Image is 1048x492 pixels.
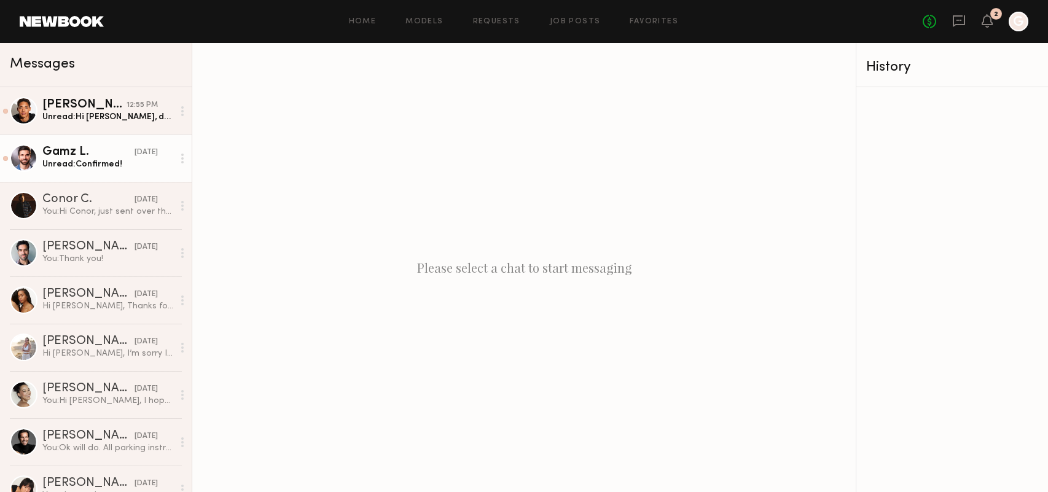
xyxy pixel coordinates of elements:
[42,206,173,217] div: You: Hi Conor, just sent over the call sheet (your call time is PM)! Let me know if you have any ...
[42,395,173,407] div: You: Hi [PERSON_NAME], I hope you’re well! I’m reaching out to see if you might be open to a shoo...
[550,18,601,26] a: Job Posts
[42,288,135,300] div: [PERSON_NAME]
[42,99,127,111] div: [PERSON_NAME]
[42,430,135,442] div: [PERSON_NAME]
[42,146,135,158] div: Gamz L.
[42,193,135,206] div: Conor C.
[42,111,173,123] div: Unread: Hi [PERSON_NAME], do I need to bring any wardrobe for [DATE]?
[42,300,173,312] div: Hi [PERSON_NAME], Thanks for reaching out! Sounds like a great opportunity; I’m available [DATE]....
[135,478,158,490] div: [DATE]
[135,241,158,253] div: [DATE]
[135,383,158,395] div: [DATE]
[135,194,158,206] div: [DATE]
[630,18,678,26] a: Favorites
[866,60,1038,74] div: History
[42,253,173,265] div: You: Thank you!
[405,18,443,26] a: Models
[192,43,856,492] div: Please select a chat to start messaging
[42,348,173,359] div: Hi [PERSON_NAME], I’m sorry I missed your message! Yes, I’m interested in working with you and av...
[135,289,158,300] div: [DATE]
[994,11,998,18] div: 2
[135,336,158,348] div: [DATE]
[10,57,75,71] span: Messages
[42,477,135,490] div: [PERSON_NAME]
[42,442,173,454] div: You: Ok will do. All parking instructions will be on the call sheet when we send next week. Thank...
[127,100,158,111] div: 12:55 PM
[42,241,135,253] div: [PERSON_NAME]
[42,383,135,395] div: [PERSON_NAME]
[135,147,158,158] div: [DATE]
[135,431,158,442] div: [DATE]
[42,335,135,348] div: [PERSON_NAME]
[349,18,377,26] a: Home
[1009,12,1028,31] a: G
[473,18,520,26] a: Requests
[42,158,173,170] div: Unread: Confirmed!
